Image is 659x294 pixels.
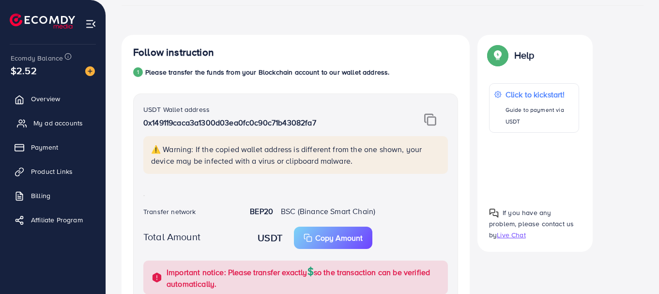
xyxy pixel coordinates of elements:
iframe: Chat [618,250,652,287]
button: Copy Amount [294,227,372,249]
img: Popup guide [489,46,506,64]
h4: Follow instruction [133,46,214,59]
p: Guide to payment via USDT [506,104,574,127]
span: Live Chat [497,230,525,240]
img: alert [151,272,163,283]
span: If you have any problem, please contact us by [489,208,574,240]
a: Overview [7,89,98,108]
a: My ad accounts [7,113,98,133]
span: Billing [31,191,50,201]
span: $2.52 [11,63,37,77]
p: ⚠️ Warning: If the copied wallet address is different from the one shown, your device may be infe... [151,143,442,167]
label: Transfer network [143,207,196,217]
p: Copy Amount [315,232,363,244]
a: Payment [7,138,98,157]
img: image [85,66,95,76]
strong: BEP20 [250,206,273,217]
a: Affiliate Program [7,210,98,230]
span: Payment [31,142,58,152]
p: Help [514,49,535,61]
span: $ [307,263,314,279]
div: 1 [133,67,143,77]
p: Please transfer the funds from your Blockchain account to our wallet address. [145,66,389,78]
label: Total Amount [143,230,200,244]
span: Overview [31,94,60,104]
span: BSC (Binance Smart Chain) [281,206,375,217]
img: logo [10,14,75,29]
img: menu [85,18,96,30]
span: Affiliate Program [31,215,83,225]
a: Billing [7,186,98,205]
span: My ad accounts [33,118,83,128]
img: Popup guide [489,208,499,218]
span: Ecomdy Balance [11,53,63,63]
strong: USDT [258,231,282,245]
p: 0x149119caca3a1300d03ea0fc0c90c71b43082fa7 [143,117,395,128]
p: Important notice: Please transfer exactly so the transaction can be verified automatically. [167,265,442,290]
span: Product Links [31,167,73,176]
label: USDT Wallet address [143,105,210,114]
a: Product Links [7,162,98,181]
img: img [424,113,436,126]
p: Click to kickstart! [506,89,574,100]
